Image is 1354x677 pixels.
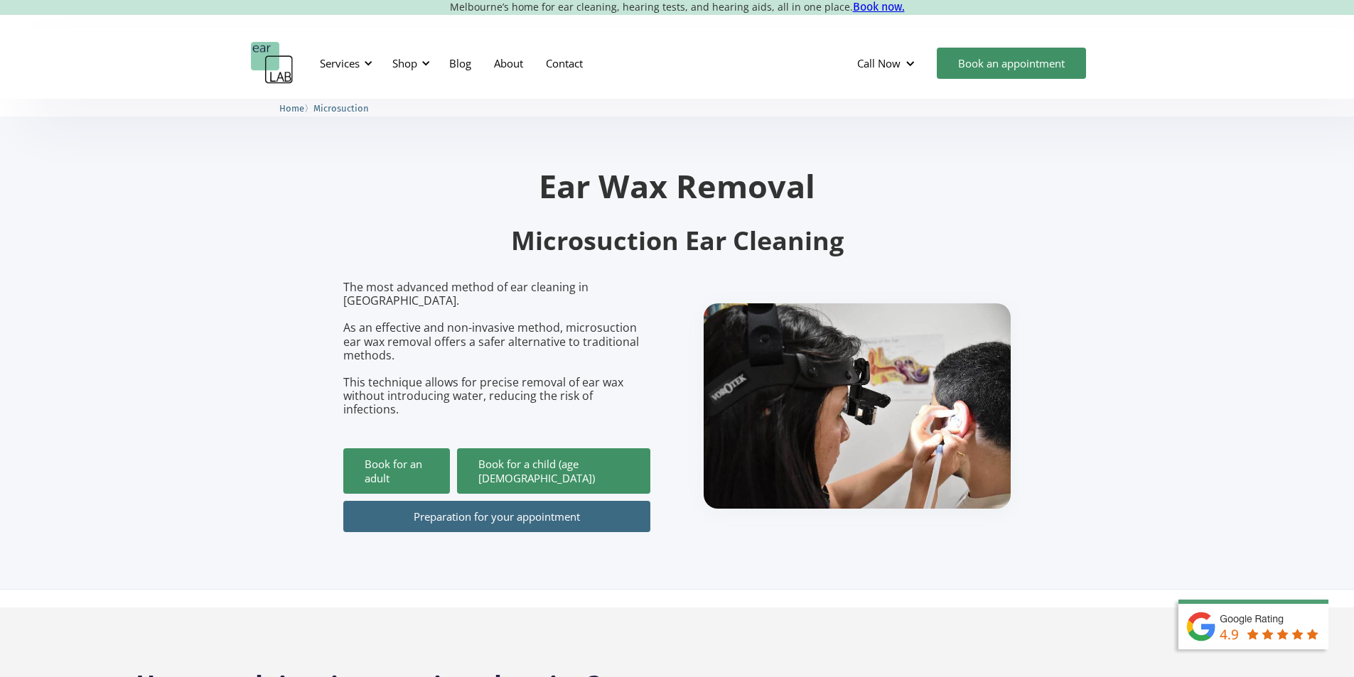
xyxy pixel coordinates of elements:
[457,448,650,494] a: Book for a child (age [DEMOGRAPHIC_DATA])
[313,101,369,114] a: Microsuction
[311,42,377,85] div: Services
[251,42,294,85] a: home
[384,42,434,85] div: Shop
[320,56,360,70] div: Services
[392,56,417,70] div: Shop
[483,43,534,84] a: About
[438,43,483,84] a: Blog
[343,170,1011,202] h1: Ear Wax Removal
[343,224,1011,258] h2: Microsuction Ear Cleaning
[704,303,1011,509] img: boy getting ear checked.
[846,42,930,85] div: Call Now
[937,48,1086,79] a: Book an appointment
[279,101,304,114] a: Home
[534,43,594,84] a: Contact
[279,103,304,114] span: Home
[343,448,450,494] a: Book for an adult
[857,56,901,70] div: Call Now
[343,501,650,532] a: Preparation for your appointment
[279,101,313,116] li: 〉
[343,281,650,417] p: The most advanced method of ear cleaning in [GEOGRAPHIC_DATA]. As an effective and non-invasive m...
[313,103,369,114] span: Microsuction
